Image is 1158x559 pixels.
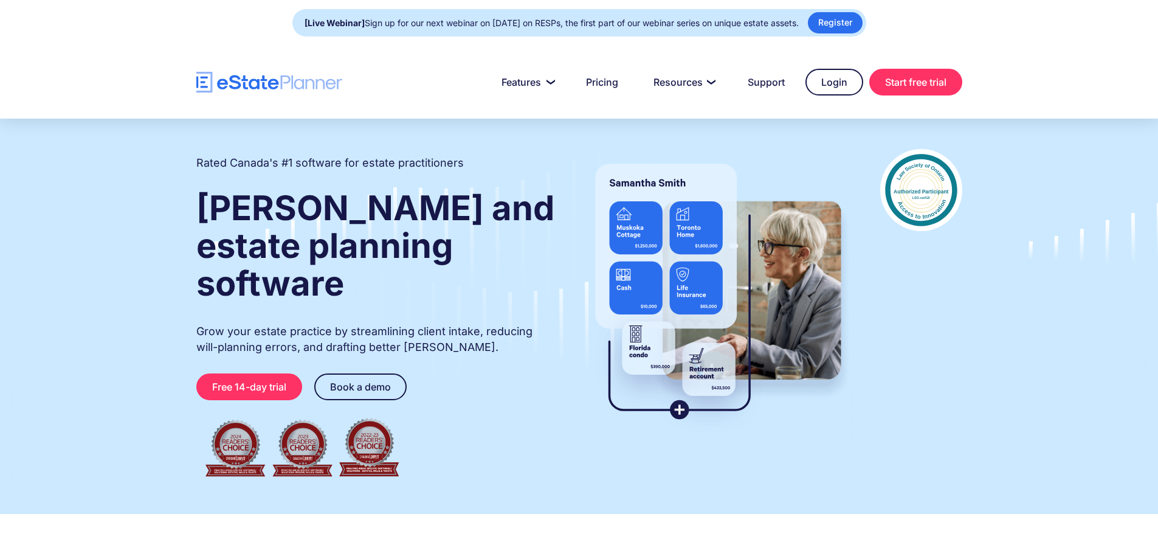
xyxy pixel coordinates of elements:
[581,149,856,435] img: estate planner showing wills to their clients, using eState Planner, a leading estate planning so...
[805,69,863,95] a: Login
[733,70,799,94] a: Support
[487,70,565,94] a: Features
[571,70,633,94] a: Pricing
[305,15,799,32] div: Sign up for our next webinar on [DATE] on RESPs, the first part of our webinar series on unique e...
[639,70,727,94] a: Resources
[196,187,554,304] strong: [PERSON_NAME] and estate planning software
[196,155,464,171] h2: Rated Canada's #1 software for estate practitioners
[196,373,302,400] a: Free 14-day trial
[196,72,342,93] a: home
[196,324,556,355] p: Grow your estate practice by streamlining client intake, reducing will-planning errors, and draft...
[305,18,365,28] strong: [Live Webinar]
[314,373,407,400] a: Book a demo
[808,12,863,33] a: Register
[869,69,962,95] a: Start free trial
